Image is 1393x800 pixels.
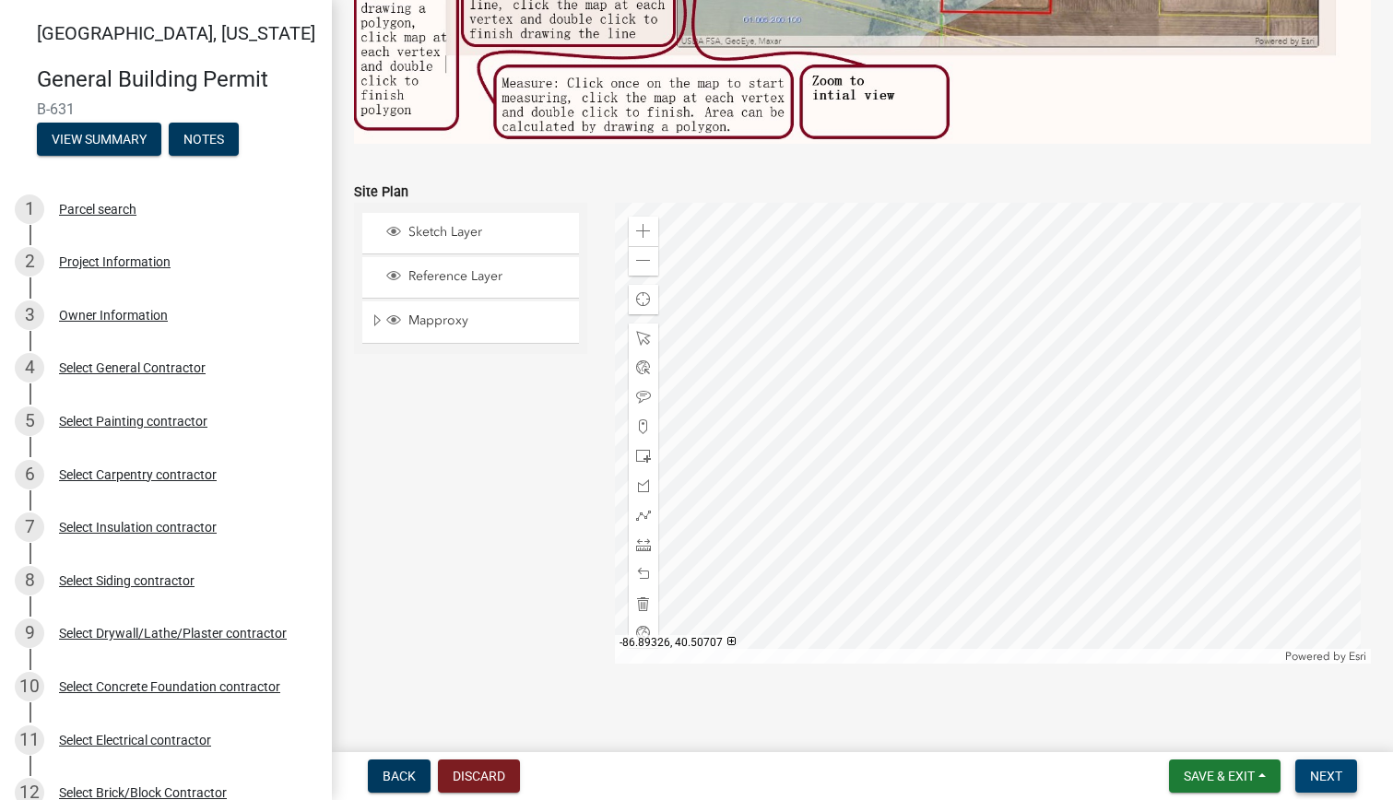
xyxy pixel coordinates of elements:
span: Reference Layer [404,268,573,285]
div: 6 [15,460,44,489]
div: Select Drywall/Lathe/Plaster contractor [59,627,287,640]
div: Sketch Layer [384,224,573,242]
h4: General Building Permit [37,66,317,93]
wm-modal-confirm: Summary [37,133,161,147]
span: Save & Exit [1184,769,1255,783]
div: 4 [15,353,44,382]
div: Zoom out [629,246,658,276]
span: Expand [370,312,384,332]
span: Mapproxy [404,312,573,329]
span: B-631 [37,100,295,118]
span: [GEOGRAPHIC_DATA], [US_STATE] [37,22,315,44]
button: Discard [438,759,520,793]
div: Select Siding contractor [59,574,195,587]
wm-modal-confirm: Notes [169,133,239,147]
ul: Layer List [360,208,581,349]
div: Select Electrical contractor [59,734,211,747]
div: Parcel search [59,203,136,216]
div: Select Concrete Foundation contractor [59,680,280,693]
div: 8 [15,566,44,595]
div: Zoom in [629,217,658,246]
div: Select Brick/Block Contractor [59,786,227,799]
button: View Summary [37,123,161,156]
button: Back [368,759,431,793]
button: Notes [169,123,239,156]
div: Powered by [1281,649,1371,664]
div: Select Painting contractor [59,415,207,428]
div: Project Information [59,255,171,268]
button: Next [1295,759,1357,793]
li: Sketch Layer [362,213,579,254]
div: Select Carpentry contractor [59,468,217,481]
label: Site Plan [354,186,408,199]
div: 2 [15,247,44,276]
li: Reference Layer [362,257,579,299]
div: 1 [15,194,44,224]
div: 7 [15,512,44,542]
div: Reference Layer [384,268,573,287]
div: Select Insulation contractor [59,521,217,534]
button: Save & Exit [1169,759,1281,793]
span: Next [1310,769,1342,783]
div: 9 [15,618,44,648]
div: Mapproxy [384,312,573,331]
div: Find my location [629,285,658,314]
span: Sketch Layer [404,224,573,241]
div: 5 [15,406,44,436]
a: Esri [1349,650,1366,663]
div: Select General Contractor [59,361,206,374]
li: Mapproxy [362,301,579,344]
div: 3 [15,300,44,330]
div: 10 [15,672,44,701]
div: 11 [15,725,44,755]
span: Back [383,769,416,783]
div: Owner Information [59,309,168,322]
